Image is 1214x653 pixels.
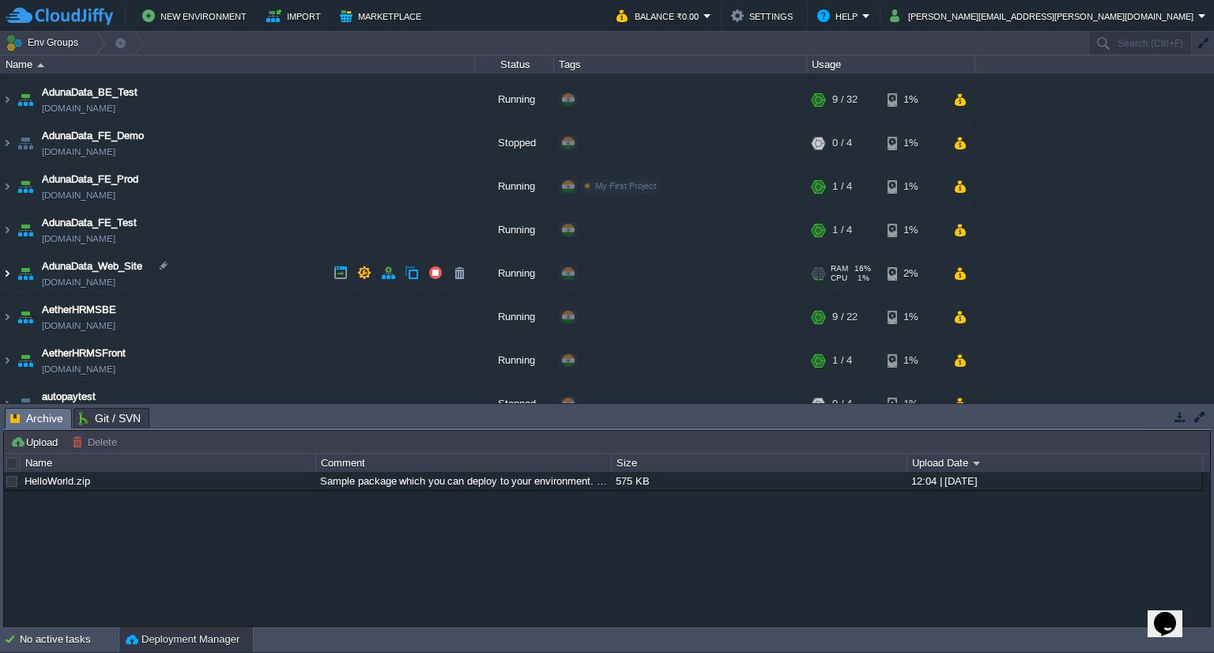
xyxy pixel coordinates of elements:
div: 1% [888,383,939,425]
button: Delete [72,435,122,449]
div: Name [21,454,315,472]
span: Archive [10,409,63,428]
img: AMDAwAAAACH5BAEAAAAALAAAAAABAAEAAAICRAEAOw== [1,383,13,425]
a: AetherHRMSBE [42,302,116,318]
div: 1 / 4 [832,165,852,208]
button: Settings [731,6,797,25]
div: 2% [888,252,939,295]
div: 9 / 22 [832,296,858,338]
div: Running [475,78,554,121]
img: CloudJiffy [6,6,113,26]
button: Env Groups [6,32,84,54]
iframe: chat widget [1148,590,1198,637]
div: No active tasks [20,627,119,652]
img: AMDAwAAAACH5BAEAAAAALAAAAAABAAEAAAICRAEAOw== [1,252,13,295]
img: AMDAwAAAACH5BAEAAAAALAAAAAABAAEAAAICRAEAOw== [1,78,13,121]
img: AMDAwAAAACH5BAEAAAAALAAAAAABAAEAAAICRAEAOw== [1,165,13,208]
img: AMDAwAAAACH5BAEAAAAALAAAAAABAAEAAAICRAEAOw== [14,122,36,164]
div: Running [475,252,554,295]
a: [DOMAIN_NAME] [42,187,115,203]
div: 12:04 | [DATE] [907,472,1201,490]
button: Deployment Manager [126,632,239,647]
div: 1 / 4 [832,339,852,382]
div: 0 / 4 [832,122,852,164]
img: AMDAwAAAACH5BAEAAAAALAAAAAABAAEAAAICRAEAOw== [14,209,36,251]
a: HelloWorld.zip [25,475,90,487]
a: [DOMAIN_NAME] [42,318,115,334]
div: 575 KB [612,472,906,490]
div: 1% [888,122,939,164]
div: Running [475,296,554,338]
div: Size [613,454,907,472]
img: AMDAwAAAACH5BAEAAAAALAAAAAABAAEAAAICRAEAOw== [1,122,13,164]
a: AdunaData_FE_Test [42,215,137,231]
a: [DOMAIN_NAME] [42,231,115,247]
div: Sample package which you can deploy to your environment. Feel free to delete and upload a package... [316,472,610,490]
div: Stopped [475,383,554,425]
div: 0 / 4 [832,383,852,425]
span: Git / SVN [79,409,141,428]
span: CPU [831,274,847,283]
a: [DOMAIN_NAME] [42,361,115,377]
div: 9 / 32 [832,78,858,121]
button: Help [817,6,862,25]
img: AMDAwAAAACH5BAEAAAAALAAAAAABAAEAAAICRAEAOw== [14,296,36,338]
div: 1 / 4 [832,209,852,251]
div: Stopped [475,122,554,164]
div: 1% [888,296,939,338]
a: AdunaData_Web_Site [42,259,142,274]
img: AMDAwAAAACH5BAEAAAAALAAAAAABAAEAAAICRAEAOw== [1,209,13,251]
div: 1% [888,78,939,121]
a: [DOMAIN_NAME] [42,144,115,160]
button: Balance ₹0.00 [616,6,703,25]
button: Marketplace [340,6,426,25]
img: AMDAwAAAACH5BAEAAAAALAAAAAABAAEAAAICRAEAOw== [1,339,13,382]
button: Import [266,6,326,25]
button: Upload [10,435,62,449]
a: [DOMAIN_NAME] [42,274,115,290]
div: 1% [888,339,939,382]
img: AMDAwAAAACH5BAEAAAAALAAAAAABAAEAAAICRAEAOw== [14,252,36,295]
img: AMDAwAAAACH5BAEAAAAALAAAAAABAAEAAAICRAEAOw== [14,78,36,121]
span: My First Project [595,181,656,191]
img: AMDAwAAAACH5BAEAAAAALAAAAAABAAEAAAICRAEAOw== [14,165,36,208]
div: Comment [317,454,611,472]
span: 16% [854,264,871,274]
div: Running [475,165,554,208]
div: Upload Date [908,454,1202,472]
div: Status [476,55,553,74]
a: [DOMAIN_NAME] [42,100,115,116]
div: Usage [808,55,975,74]
div: Name [2,55,474,74]
div: Tags [555,55,806,74]
img: AMDAwAAAACH5BAEAAAAALAAAAAABAAEAAAICRAEAOw== [14,383,36,425]
a: AdunaData_FE_Prod [42,172,138,187]
img: AMDAwAAAACH5BAEAAAAALAAAAAABAAEAAAICRAEAOw== [14,339,36,382]
button: [PERSON_NAME][EMAIL_ADDRESS][PERSON_NAME][DOMAIN_NAME] [890,6,1198,25]
img: AMDAwAAAACH5BAEAAAAALAAAAAABAAEAAAICRAEAOw== [37,63,44,67]
a: AdunaData_FE_Demo [42,128,144,144]
div: Running [475,209,554,251]
a: autopaytest [42,389,96,405]
div: 1% [888,209,939,251]
a: AdunaData_BE_Test [42,85,138,100]
span: RAM [831,264,848,274]
a: AetherHRMSFront [42,345,126,361]
div: 1% [888,165,939,208]
span: 1% [854,274,869,283]
img: AMDAwAAAACH5BAEAAAAALAAAAAABAAEAAAICRAEAOw== [1,296,13,338]
div: Running [475,339,554,382]
button: New Environment [142,6,251,25]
